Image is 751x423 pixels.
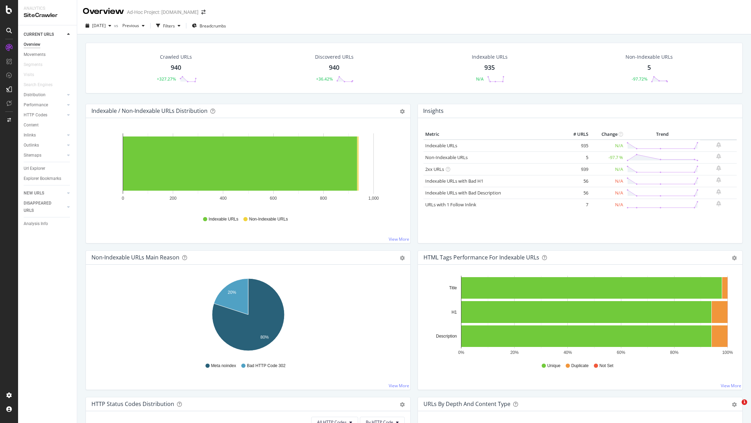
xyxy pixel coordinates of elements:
[599,363,613,369] span: Not Set
[91,107,208,114] div: Indexable / Non-Indexable URLs Distribution
[163,23,175,29] div: Filters
[562,163,590,175] td: 939
[590,129,625,140] th: Change
[423,106,444,116] h4: Insights
[423,276,737,356] svg: A chart.
[24,165,45,172] div: Url Explorer
[562,129,590,140] th: # URLS
[91,129,405,210] svg: A chart.
[329,63,339,72] div: 940
[24,142,65,149] a: Outlinks
[716,142,721,148] div: bell-plus
[24,51,72,58] a: Movements
[201,10,205,15] div: arrow-right-arrow-left
[24,71,41,78] a: Visits
[400,109,405,114] div: gear
[157,76,176,82] div: +327.27%
[247,363,285,369] span: Bad HTTP Code 302
[562,187,590,199] td: 56
[716,201,721,206] div: bell-plus
[24,175,72,182] a: Explorer Bookmarks
[24,152,41,159] div: Sitemaps
[24,111,47,119] div: HTTP Codes
[547,363,560,369] span: Unique
[425,178,483,184] a: Indexable URLs with Bad H1
[562,175,590,187] td: 56
[423,400,510,407] div: URLs by Depth and Content Type
[716,165,721,171] div: bell-plus
[122,196,124,201] text: 0
[716,177,721,183] div: bell-plus
[120,23,139,28] span: Previous
[590,140,625,152] td: N/A
[670,350,678,355] text: 80%
[24,165,72,172] a: Url Explorer
[315,53,354,60] div: Discovered URLs
[24,51,46,58] div: Movements
[24,61,42,68] div: Segments
[571,363,589,369] span: Duplicate
[425,166,444,172] a: 2xx URLs
[153,20,183,31] button: Filters
[423,129,562,140] th: Metric
[510,350,519,355] text: 20%
[389,383,409,389] a: View More
[24,41,40,48] div: Overview
[590,175,625,187] td: N/A
[24,175,61,182] div: Explorer Bookmarks
[458,350,465,355] text: 0%
[472,53,508,60] div: Indexable URLs
[564,350,572,355] text: 40%
[368,196,379,201] text: 1,000
[721,383,741,389] a: View More
[647,63,651,72] div: 5
[716,154,721,159] div: bell-plus
[83,20,114,31] button: [DATE]
[24,91,65,99] a: Distribution
[24,61,49,68] a: Segments
[211,363,236,369] span: Meta noindex
[476,76,484,82] div: N/A
[24,220,48,227] div: Analysis Info
[24,111,65,119] a: HTTP Codes
[91,400,174,407] div: HTTP Status Codes Distribution
[92,23,106,28] span: 2025 Sep. 17th
[400,256,405,260] div: gear
[425,142,457,149] a: Indexable URLs
[425,201,476,208] a: URLs with 1 Follow Inlink
[91,276,405,356] div: A chart.
[24,142,39,149] div: Outlinks
[24,101,65,109] a: Performance
[24,31,54,38] div: CURRENT URLS
[425,154,468,160] a: Non-Indexable URLs
[24,6,71,11] div: Analytics
[170,196,177,201] text: 200
[171,63,181,72] div: 940
[24,152,65,159] a: Sitemaps
[24,41,72,48] a: Overview
[320,196,327,201] text: 800
[452,310,457,315] text: H1
[436,334,457,339] text: Description
[625,129,700,140] th: Trend
[24,190,44,197] div: NEW URLS
[316,76,333,82] div: +36.42%
[24,132,65,139] a: Inlinks
[24,31,65,38] a: CURRENT URLS
[732,256,737,260] div: gear
[24,132,36,139] div: Inlinks
[120,20,147,31] button: Previous
[632,76,647,82] div: -97.72%
[562,199,590,210] td: 7
[83,6,124,17] div: Overview
[249,216,288,222] span: Non-Indexable URLs
[590,199,625,210] td: N/A
[389,236,409,242] a: View More
[24,81,59,89] a: Search Engines
[590,163,625,175] td: N/A
[209,216,238,222] span: Indexable URLs
[24,200,59,214] div: DISAPPEARED URLS
[270,196,277,201] text: 600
